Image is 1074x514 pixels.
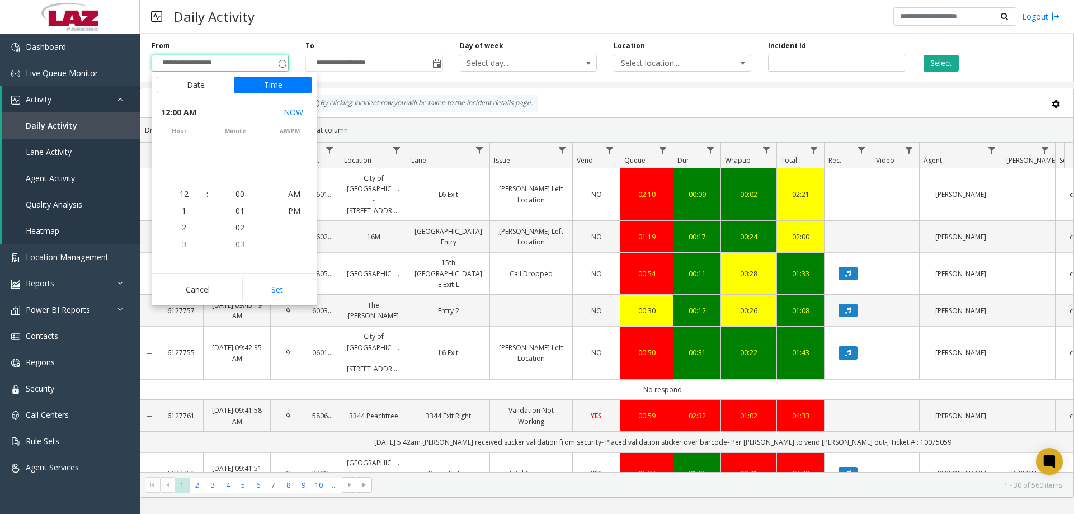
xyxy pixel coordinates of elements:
span: Rec. [828,155,841,165]
img: logout [1051,11,1060,22]
a: Queue Filter Menu [656,143,671,158]
div: 00:54 [627,268,666,279]
a: 01:33 [784,268,817,279]
span: 12:00 AM [161,105,196,120]
a: 600346 [312,305,333,316]
div: 01:07 [627,468,666,479]
a: [PERSON_NAME] Left Location [497,183,566,205]
span: Power BI Reports [26,304,90,315]
label: Incident Id [768,41,806,51]
a: [PERSON_NAME] [926,468,995,479]
a: 9 [277,468,298,479]
span: Go to the next page [345,480,354,489]
div: Drag a column header and drop it here to group by that column [140,120,1073,140]
a: L6 Exit [414,347,483,358]
span: Page 6 [251,478,266,493]
a: [PERSON_NAME] [926,305,995,316]
span: Page 7 [266,478,281,493]
span: Page 2 [190,478,205,493]
a: YES [580,468,613,479]
span: Quality Analysis [26,199,82,210]
span: Location Management [26,252,109,262]
span: PM [288,205,300,216]
a: [PERSON_NAME] [926,268,995,279]
img: 'icon' [11,359,20,367]
a: Quality Analysis [2,191,140,218]
a: Parker Filter Menu [1038,143,1053,158]
div: 00:28 [728,268,770,279]
a: Rec. Filter Menu [854,143,869,158]
a: 00:09 [680,189,714,200]
a: [GEOGRAPHIC_DATA] at [GEOGRAPHIC_DATA] [347,458,400,490]
a: 580571 [312,268,333,279]
span: Page 9 [296,478,311,493]
a: 00:59 [627,411,666,421]
a: 6127757 [165,305,196,316]
span: 03 [235,239,244,249]
img: 'icon' [11,280,20,289]
div: 01:02 [728,411,770,421]
a: 01:08 [784,305,817,316]
span: Contacts [26,331,58,341]
a: 01:19 [627,232,666,242]
h3: Daily Activity [168,3,260,30]
a: 9 [277,347,298,358]
a: YES [580,411,613,421]
a: L6 Exit [414,189,483,200]
a: 00:02 [728,189,770,200]
a: Lane Activity [2,139,140,165]
a: [DATE] 09:43:19 AM [210,300,263,321]
a: Video Filter Menu [902,143,917,158]
span: Lane Activity [26,147,72,157]
kendo-pager-info: 1 - 30 of 560 items [379,480,1062,490]
span: Page 10 [312,478,327,493]
a: 01:43 [784,347,817,358]
span: Page 4 [220,478,235,493]
a: [DATE] 09:41:58 AM [210,405,263,426]
div: 00:50 [627,347,666,358]
a: [PERSON_NAME] Left Location [497,342,566,364]
span: 01 [235,205,244,216]
img: 'icon' [11,385,20,394]
div: 00:12 [680,305,714,316]
a: [GEOGRAPHIC_DATA] [347,268,400,279]
div: 00:22 [728,347,770,358]
a: Vend Filter Menu [602,143,618,158]
span: Dur [677,155,689,165]
a: Logout [1022,11,1060,22]
span: Total [781,155,797,165]
span: hour [152,127,206,135]
a: 00:24 [728,232,770,242]
a: 00:30 [627,305,666,316]
a: Total Filter Menu [807,143,822,158]
a: Collapse Details [140,412,158,421]
a: [PERSON_NAME] [926,232,995,242]
a: Collapse Details [140,349,158,358]
button: Set [242,277,313,302]
a: NO [580,232,613,242]
span: Daily Activity [26,120,77,131]
img: 'icon' [11,43,20,52]
a: 9 [277,411,298,421]
span: Dashboard [26,41,66,52]
div: 00:41 [728,468,770,479]
div: By clicking Incident row you will be taken to the incident details page. [305,95,538,112]
span: 2 [182,222,186,233]
span: Agent Services [26,462,79,473]
span: Page 5 [235,478,251,493]
span: NO [591,306,602,315]
span: Lane [411,155,426,165]
div: 00:11 [680,268,714,279]
a: [PERSON_NAME] [926,189,995,200]
a: 02:21 [784,189,817,200]
button: Time tab [234,77,312,93]
a: 02:49 [784,468,817,479]
a: 02:00 [784,232,817,242]
span: Page 3 [205,478,220,493]
span: Security [26,383,54,394]
span: AM/PM [262,127,317,135]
